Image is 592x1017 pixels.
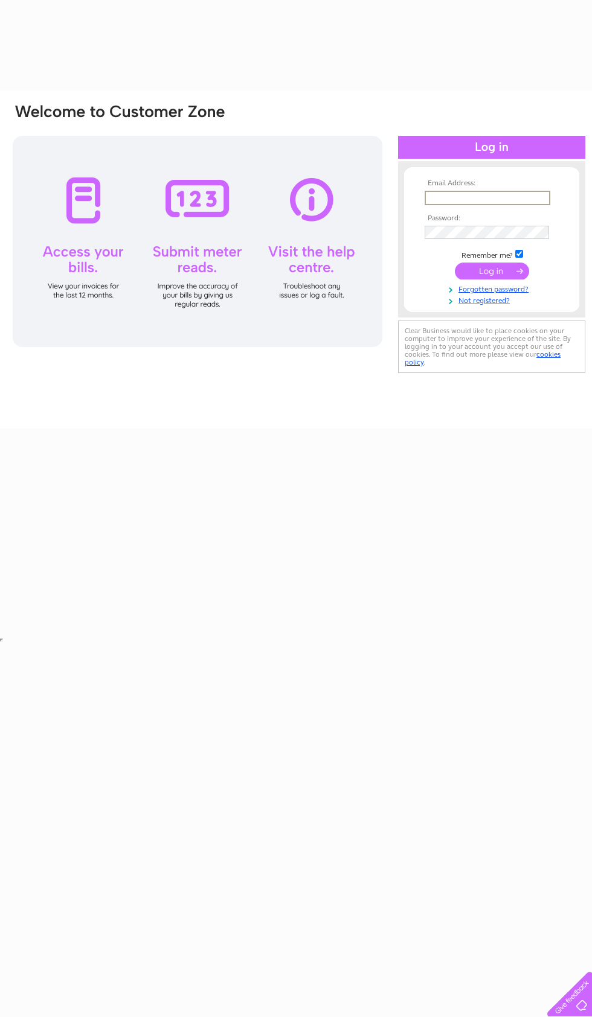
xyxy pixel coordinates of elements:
th: Email Address: [422,179,562,188]
a: cookies policy [405,350,561,366]
th: Password: [422,214,562,223]
div: Clear Business would like to place cookies on your computer to improve your experience of the sit... [398,320,585,373]
a: Forgotten password? [425,282,562,294]
a: Not registered? [425,294,562,305]
input: Submit [455,263,529,279]
td: Remember me? [422,248,562,260]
